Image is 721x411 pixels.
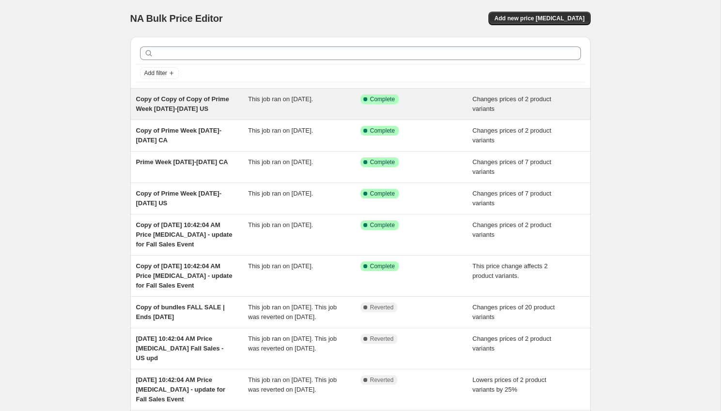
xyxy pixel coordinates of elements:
[248,127,313,134] span: This job ran on [DATE].
[370,95,395,103] span: Complete
[144,69,167,77] span: Add filter
[472,221,551,238] span: Changes prices of 2 product variants
[136,127,221,144] span: Copy of Prime Week [DATE]-[DATE] CA
[140,67,179,79] button: Add filter
[136,95,229,112] span: Copy of Copy of Copy of Prime Week [DATE]-[DATE] US
[494,15,584,22] span: Add new price [MEDICAL_DATA]
[248,262,313,270] span: This job ran on [DATE].
[370,190,395,198] span: Complete
[370,376,394,384] span: Reverted
[472,95,551,112] span: Changes prices of 2 product variants
[136,262,233,289] span: Copy of [DATE] 10:42:04 AM Price [MEDICAL_DATA] - update for Fall Sales Event
[248,95,313,103] span: This job ran on [DATE].
[370,335,394,343] span: Reverted
[248,221,313,228] span: This job ran on [DATE].
[472,262,548,279] span: This price change affects 2 product variants.
[248,335,337,352] span: This job ran on [DATE]. This job was reverted on [DATE].
[472,335,551,352] span: Changes prices of 2 product variants
[370,221,395,229] span: Complete
[248,304,337,320] span: This job ran on [DATE]. This job was reverted on [DATE].
[248,376,337,393] span: This job ran on [DATE]. This job was reverted on [DATE].
[136,335,224,362] span: [DATE] 10:42:04 AM Price [MEDICAL_DATA] Fall Sales - US upd
[130,13,223,24] span: NA Bulk Price Editor
[472,376,546,393] span: Lowers prices of 2 product variants by 25%
[136,190,221,207] span: Copy of Prime Week [DATE]-[DATE] US
[488,12,590,25] button: Add new price [MEDICAL_DATA]
[370,158,395,166] span: Complete
[248,158,313,166] span: This job ran on [DATE].
[472,304,555,320] span: Changes prices of 20 product variants
[136,158,228,166] span: Prime Week [DATE]-[DATE] CA
[136,221,233,248] span: Copy of [DATE] 10:42:04 AM Price [MEDICAL_DATA] - update for Fall Sales Event
[472,127,551,144] span: Changes prices of 2 product variants
[472,190,551,207] span: Changes prices of 7 product variants
[370,262,395,270] span: Complete
[370,304,394,311] span: Reverted
[136,304,225,320] span: Copy of bundles FALL SALE | Ends [DATE]
[472,158,551,175] span: Changes prices of 7 product variants
[136,376,225,403] span: [DATE] 10:42:04 AM Price [MEDICAL_DATA] - update for Fall Sales Event
[248,190,313,197] span: This job ran on [DATE].
[370,127,395,135] span: Complete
